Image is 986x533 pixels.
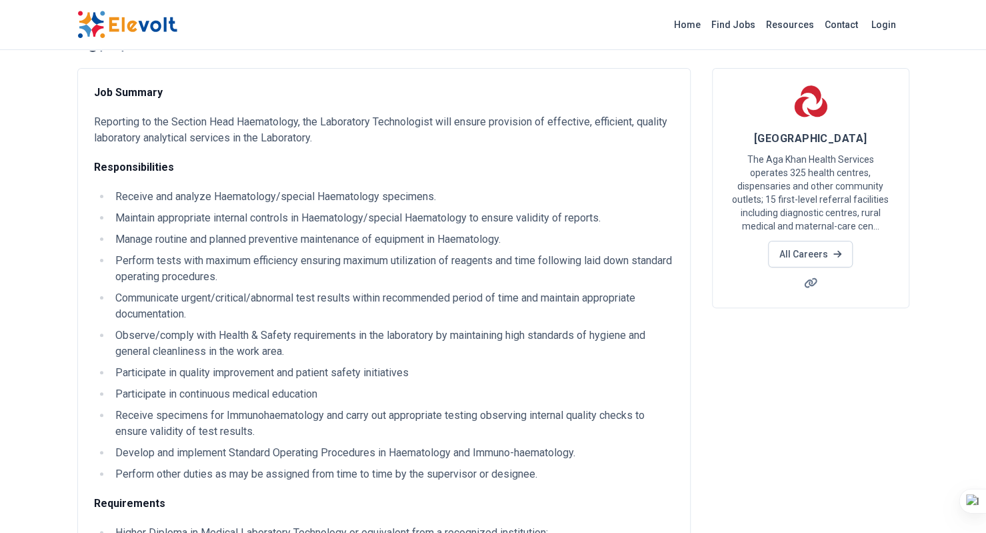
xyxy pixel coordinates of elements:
[111,210,674,226] li: Maintain appropriate internal controls in Haematology/special Haematology to ensure validity of r...
[111,253,674,285] li: Perform tests with maximum efficiency ensuring maximum utilization of reagents and time following...
[863,11,904,38] a: Login
[794,85,827,118] img: Aga Khan Hospital
[669,14,706,35] a: Home
[94,497,165,510] strong: Requirements
[819,14,863,35] a: Contact
[77,11,177,39] img: Elevolt
[94,161,174,173] strong: Responsibilities
[111,231,674,247] li: Manage routine and planned preventive maintenance of equipment in Haematology.
[111,466,674,482] li: Perform other duties as may be assigned from time to time by the supervisor or designee.
[94,86,163,99] strong: Job Summary
[754,132,867,145] span: [GEOGRAPHIC_DATA]
[100,43,124,51] span: [DATE]
[919,469,986,533] iframe: Chat Widget
[761,14,819,35] a: Resources
[729,153,893,233] p: The Aga Khan Health Services operates 325 health centres, dispensaries and other community outlet...
[111,386,674,402] li: Participate in continuous medical education
[111,445,674,461] li: Develop and implement Standard Operating Procedures in Haematology and Immuno-haematology.
[111,408,674,440] li: Receive specimens for Immunohaematology and carry out appropriate testing observing internal qual...
[768,241,853,268] a: All Careers
[111,189,674,205] li: Receive and analyze Haematology/special Haematology specimens.
[127,43,155,51] p: - closed
[111,365,674,381] li: Participate in quality improvement and patient safety initiatives
[111,290,674,322] li: Communicate urgent/critical/abnormal test results within recommended period of time and maintain ...
[706,14,761,35] a: Find Jobs
[94,114,674,146] p: Reporting to the Section Head Haematology, the Laboratory Technologist will ensure provision of e...
[111,328,674,360] li: Observe/comply with Health & Safety requirements in the laboratory by maintaining high standards ...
